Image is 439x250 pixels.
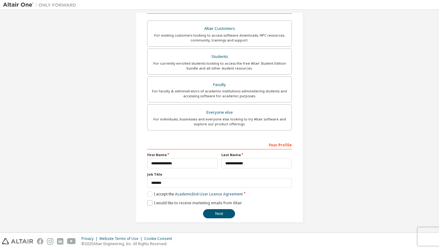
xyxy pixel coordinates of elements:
[151,80,288,89] div: Faculty
[99,236,144,241] div: Website Terms of Use
[151,24,288,33] div: Altair Customers
[151,108,288,117] div: Everyone else
[151,89,288,98] div: For faculty & administrators of academic institutions administering students and accessing softwa...
[57,238,63,245] img: linkedin.svg
[151,61,288,71] div: For currently enrolled students looking to access the free Altair Student Edition bundle and all ...
[175,191,243,197] a: Academic End-User License Agreement
[151,52,288,61] div: Students
[147,152,218,157] label: First Name
[81,236,99,241] div: Privacy
[37,238,43,245] img: facebook.svg
[147,140,292,149] div: Your Profile
[67,238,76,245] img: youtube.svg
[221,152,292,157] label: Last Name
[2,238,33,245] img: altair_logo.svg
[147,191,243,197] label: I accept the
[151,33,288,43] div: For existing customers looking to access software downloads, HPC resources, community, trainings ...
[144,236,176,241] div: Cookie Consent
[151,117,288,127] div: For individuals, businesses and everyone else looking to try Altair software and explore our prod...
[147,172,292,177] label: Job Title
[47,238,53,245] img: instagram.svg
[203,209,235,218] button: Next
[147,200,242,205] label: I would like to receive marketing emails from Altair
[3,2,79,8] img: Altair One
[81,241,176,246] p: © 2025 Altair Engineering, Inc. All Rights Reserved.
